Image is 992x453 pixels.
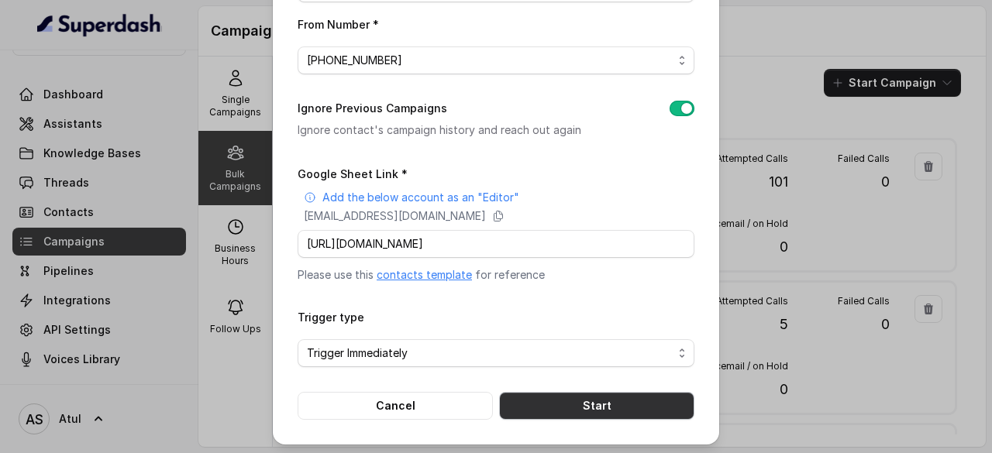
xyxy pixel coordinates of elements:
button: Start [499,392,694,420]
button: Trigger Immediately [298,339,694,367]
span: Trigger Immediately [307,344,673,362]
p: Please use this for reference [298,267,694,283]
label: Google Sheet Link * [298,167,408,180]
button: [PHONE_NUMBER] [298,46,694,74]
label: From Number * [298,18,379,31]
span: [PHONE_NUMBER] [307,51,673,70]
button: Cancel [298,392,493,420]
p: [EMAIL_ADDRESS][DOMAIN_NAME] [304,208,486,224]
p: Ignore contact's campaign history and reach out again [298,121,645,139]
a: contacts template [377,268,472,281]
label: Ignore Previous Campaigns [298,99,447,118]
label: Trigger type [298,311,364,324]
p: Add the below account as an "Editor" [322,190,519,205]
